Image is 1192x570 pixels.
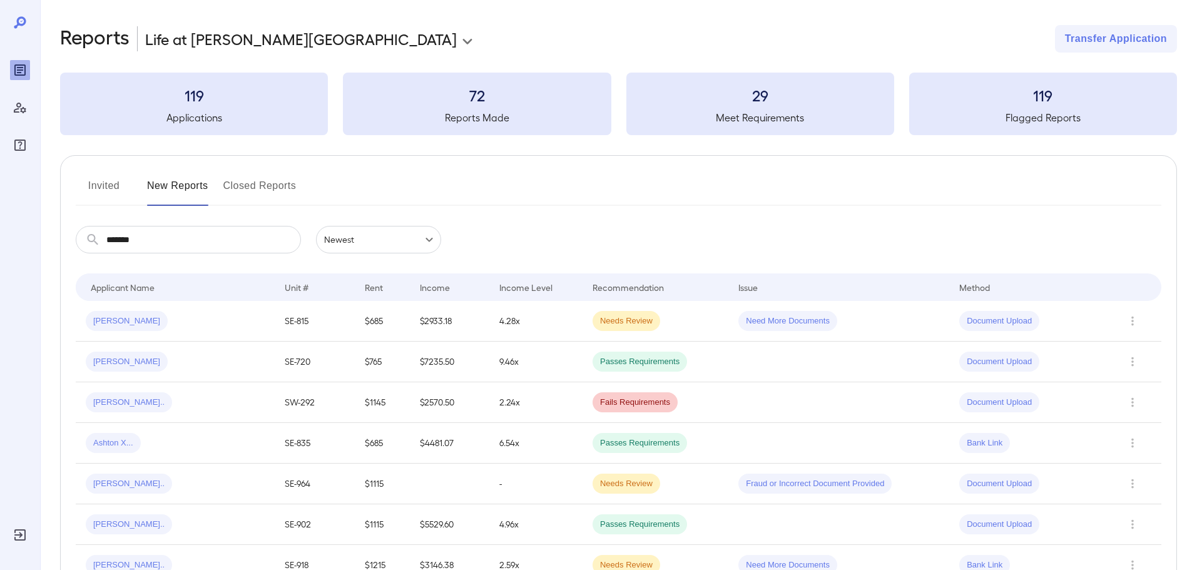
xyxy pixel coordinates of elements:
[343,85,611,105] h3: 72
[959,280,990,295] div: Method
[959,437,1010,449] span: Bank Link
[909,110,1177,125] h5: Flagged Reports
[355,382,410,423] td: $1145
[593,519,687,531] span: Passes Requirements
[285,280,308,295] div: Unit #
[275,382,354,423] td: SW-292
[86,356,168,368] span: [PERSON_NAME]
[223,176,297,206] button: Closed Reports
[145,29,457,49] p: Life at [PERSON_NAME][GEOGRAPHIC_DATA]
[355,301,410,342] td: $685
[147,176,208,206] button: New Reports
[959,356,1039,368] span: Document Upload
[420,280,450,295] div: Income
[10,60,30,80] div: Reports
[60,85,328,105] h3: 119
[10,135,30,155] div: FAQ
[1123,392,1143,412] button: Row Actions
[738,478,892,490] span: Fraud or Incorrect Document Provided
[738,315,837,327] span: Need More Documents
[1123,474,1143,494] button: Row Actions
[593,397,678,409] span: Fails Requirements
[959,478,1039,490] span: Document Upload
[60,73,1177,135] summary: 119Applications72Reports Made29Meet Requirements119Flagged Reports
[410,301,489,342] td: $2933.18
[410,504,489,545] td: $5529.60
[410,382,489,423] td: $2570.50
[959,397,1039,409] span: Document Upload
[355,342,410,382] td: $765
[1123,514,1143,534] button: Row Actions
[489,342,583,382] td: 9.46x
[1123,311,1143,331] button: Row Actions
[909,85,1177,105] h3: 119
[355,504,410,545] td: $1115
[91,280,155,295] div: Applicant Name
[499,280,553,295] div: Income Level
[343,110,611,125] h5: Reports Made
[10,525,30,545] div: Log Out
[738,280,758,295] div: Issue
[959,519,1039,531] span: Document Upload
[316,226,441,253] div: Newest
[959,315,1039,327] span: Document Upload
[1123,433,1143,453] button: Row Actions
[489,423,583,464] td: 6.54x
[410,423,489,464] td: $4481.07
[489,301,583,342] td: 4.28x
[275,301,354,342] td: SE-815
[275,342,354,382] td: SE-720
[626,110,894,125] h5: Meet Requirements
[86,519,172,531] span: [PERSON_NAME]..
[593,478,660,490] span: Needs Review
[365,280,385,295] div: Rent
[593,280,664,295] div: Recommendation
[489,382,583,423] td: 2.24x
[626,85,894,105] h3: 29
[593,356,687,368] span: Passes Requirements
[275,504,354,545] td: SE-902
[10,98,30,118] div: Manage Users
[489,464,583,504] td: -
[60,25,130,53] h2: Reports
[86,315,168,327] span: [PERSON_NAME]
[410,342,489,382] td: $7235.50
[593,437,687,449] span: Passes Requirements
[76,176,132,206] button: Invited
[86,397,172,409] span: [PERSON_NAME]..
[86,478,172,490] span: [PERSON_NAME]..
[355,464,410,504] td: $1115
[275,423,354,464] td: SE-835
[86,437,141,449] span: Ashton X...
[275,464,354,504] td: SE-964
[355,423,410,464] td: $685
[593,315,660,327] span: Needs Review
[60,110,328,125] h5: Applications
[1055,25,1177,53] button: Transfer Application
[489,504,583,545] td: 4.96x
[1123,352,1143,372] button: Row Actions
